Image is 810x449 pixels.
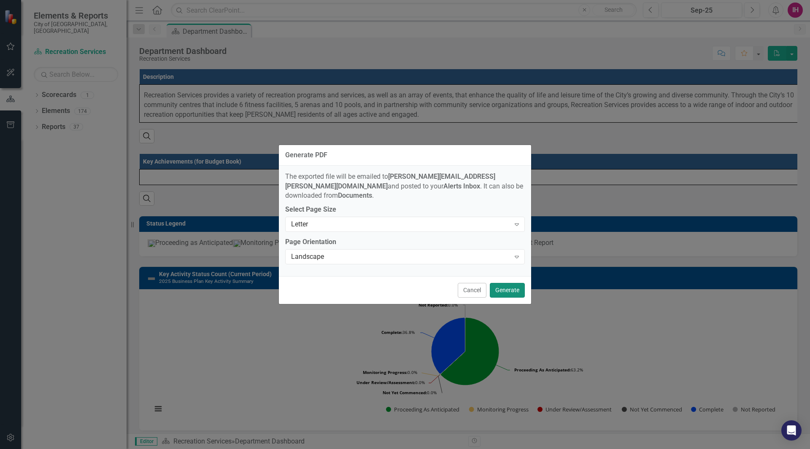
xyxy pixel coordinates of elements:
[338,191,372,199] strong: Documents
[285,205,525,215] label: Select Page Size
[285,151,327,159] div: Generate PDF
[285,172,523,200] span: The exported file will be emailed to and posted to your . It can also be downloaded from .
[781,420,802,441] div: Open Intercom Messenger
[291,220,510,229] div: Letter
[285,237,525,247] label: Page Orientation
[285,172,495,190] strong: [PERSON_NAME][EMAIL_ADDRESS][PERSON_NAME][DOMAIN_NAME]
[458,283,486,298] button: Cancel
[291,252,510,262] div: Landscape
[490,283,525,298] button: Generate
[443,182,480,190] strong: Alerts Inbox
